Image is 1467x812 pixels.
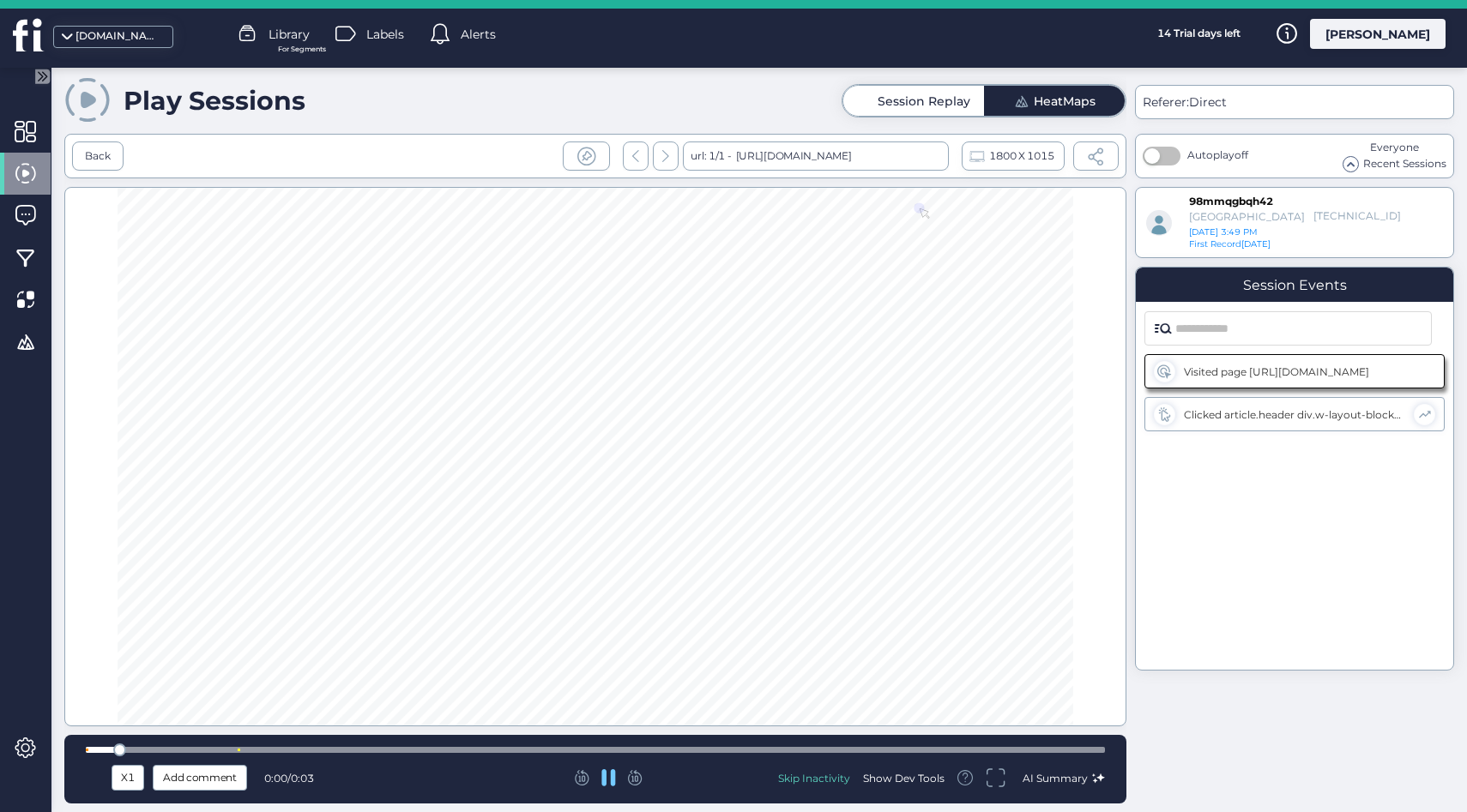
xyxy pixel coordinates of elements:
span: Recent Sessions [1363,156,1446,172]
div: Session Events [1243,277,1347,293]
button: Send a message… [294,555,322,582]
span: AI Summary [1023,772,1088,785]
span: 0:03 [291,772,314,785]
span: Add comment [163,768,237,787]
div: Play Sessions [124,85,305,117]
div: Session Replay [878,95,970,107]
div: Hey 👋 [27,116,268,133]
div: I want to try funnel comparison. Do you have that available in trial to test? [75,260,316,293]
div: [DATE] [1189,238,1282,250]
span: Autoplay [1187,148,1248,161]
div: Hey 👋Welcome to FullSession 🙌Take a look around! If you have any questions, just reply to this me... [14,105,281,236]
div: HeatMaps [1034,95,1096,107]
div: You’ll get replies here and in your email: ✉️ [27,356,268,423]
div: Skip Inactivity [778,771,850,785]
div: [PERSON_NAME] [1310,19,1446,49]
div: The team will be back 🕒 [27,432,268,466]
div: New messages divider [14,331,329,332]
span: Alerts [461,25,496,44]
div: Take a look around! If you have any questions, just reply to this message. [27,166,268,200]
div: Everyone [1343,140,1446,156]
span: Library [269,25,310,44]
b: In 3 hours [42,449,110,463]
span: 1800 X 1015 [989,147,1053,165]
div: Operator says… [14,346,329,514]
span: For Segments [278,44,326,55]
div: X1 [116,768,140,787]
button: Emoji picker [27,562,40,575]
span: Direct [1189,94,1227,110]
div: [GEOGRAPHIC_DATA] [1189,210,1305,223]
button: Upload attachment [81,562,95,575]
div: You’ll get replies here and in your email:✉️[PERSON_NAME][EMAIL_ADDRESS][DOMAIN_NAME]The team wil... [14,346,281,476]
button: Gif picker [54,562,68,575]
div: url: 1/1 - [683,141,949,171]
h1: FullSession [83,9,160,21]
textarea: Message… [15,526,329,555]
img: Profile image for Roy [49,9,76,37]
div: Close [301,7,332,38]
span: Referer: [1143,94,1189,110]
div: / [264,772,324,785]
div: 98mmqgbqh42 [1189,195,1273,209]
div: Dana says… [14,105,329,250]
div: Show Dev Tools [863,771,945,785]
span: 0:00 [264,772,287,785]
div: 14 Trial days left [1134,19,1263,49]
div: Navneet says… [14,250,329,317]
div: Back [85,148,111,165]
b: [PERSON_NAME][EMAIL_ADDRESS][DOMAIN_NAME] [27,390,262,421]
div: [TECHNICAL_ID] [1313,209,1381,224]
div: I want to try funnel comparison. Do you have that available in trial to test? [62,250,329,304]
div: [DOMAIN_NAME] [75,28,161,45]
span: off [1235,148,1248,161]
div: Welcome to FullSession 🙌 [27,141,268,159]
div: Operator • Just now [27,479,131,490]
span: First Record [1189,238,1241,250]
button: Home [269,7,301,39]
p: Back in 3 hours [97,21,184,39]
div: [DATE] 3:49 PM [1189,226,1325,238]
div: Clicked article.header div.w-layout-blockcontainer.container.w-container div#menu.nav-bar.w-nav d... [1184,408,1405,421]
button: go back [11,7,44,39]
button: Start recording [109,562,123,575]
div: [PERSON_NAME] [27,208,268,226]
div: [URL][DOMAIN_NAME] [732,141,852,171]
div: Visited page [URL][DOMAIN_NAME] [1184,365,1407,378]
span: Labels [366,25,404,44]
